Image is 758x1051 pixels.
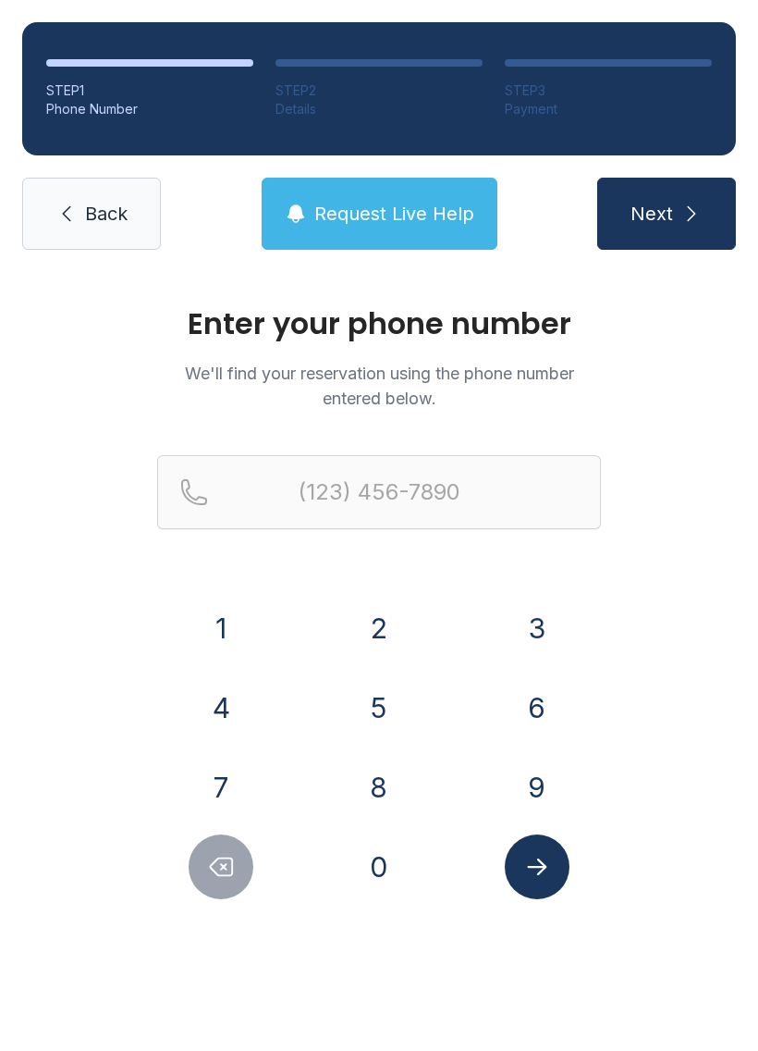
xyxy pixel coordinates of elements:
[505,81,712,100] div: STEP 3
[347,596,411,661] button: 2
[85,201,128,227] span: Back
[314,201,474,227] span: Request Live Help
[157,361,601,411] p: We'll find your reservation using the phone number entered below.
[505,755,569,820] button: 9
[505,596,569,661] button: 3
[275,100,483,118] div: Details
[347,835,411,899] button: 0
[630,201,673,227] span: Next
[189,755,253,820] button: 7
[347,675,411,740] button: 5
[46,81,253,100] div: STEP 1
[157,455,601,529] input: Reservation phone number
[505,835,569,899] button: Submit lookup form
[505,675,569,740] button: 6
[347,755,411,820] button: 8
[157,309,601,339] h1: Enter your phone number
[275,81,483,100] div: STEP 2
[189,835,253,899] button: Delete number
[189,596,253,661] button: 1
[46,100,253,118] div: Phone Number
[505,100,712,118] div: Payment
[189,675,253,740] button: 4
